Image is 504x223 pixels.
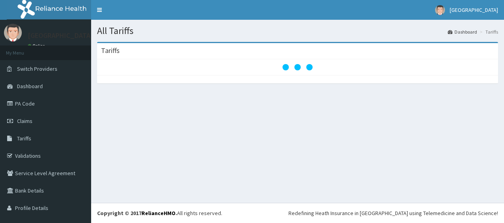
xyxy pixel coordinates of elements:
[17,65,57,72] span: Switch Providers
[478,28,498,35] li: Tariffs
[91,203,504,223] footer: All rights reserved.
[435,5,445,15] img: User Image
[288,209,498,217] div: Redefining Heath Insurance in [GEOGRAPHIC_DATA] using Telemedicine and Data Science!
[4,24,22,42] img: User Image
[448,28,477,35] a: Dashboard
[28,32,93,39] p: [GEOGRAPHIC_DATA]
[28,43,47,49] a: Online
[101,47,120,54] h3: Tariffs
[141,210,176,217] a: RelianceHMO
[97,210,177,217] strong: Copyright © 2017 .
[450,6,498,13] span: [GEOGRAPHIC_DATA]
[17,135,31,142] span: Tariffs
[17,83,43,90] span: Dashboard
[282,51,313,83] svg: audio-loading
[97,26,498,36] h1: All Tariffs
[17,117,32,125] span: Claims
